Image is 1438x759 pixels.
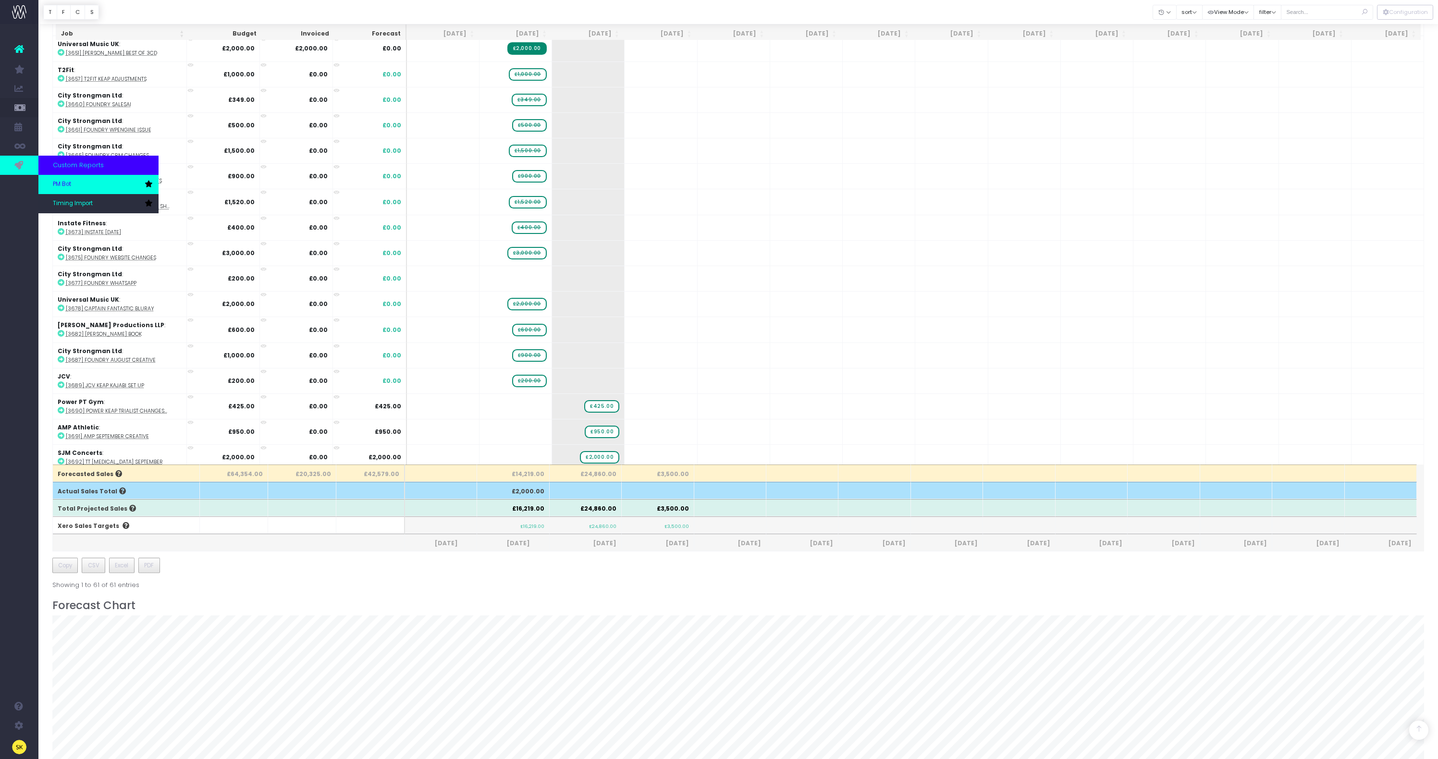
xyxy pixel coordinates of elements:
[228,172,255,180] strong: £900.00
[66,101,131,108] abbr: [3660] Foundry SalesAI
[841,24,914,43] th: Jan 26: activate to sort column ascending
[512,349,547,362] span: wayahead Sales Forecast Item
[410,539,458,548] span: [DATE]
[66,254,156,261] abbr: [3675] Foundry Website Changes
[66,126,151,134] abbr: [3661] Foundry WPEngine Issue
[228,377,255,385] strong: £200.00
[261,24,334,43] th: Invoiced
[382,44,401,53] span: £0.00
[336,465,405,482] th: £42,579.00
[53,482,200,499] th: Actual Sales Total
[309,249,328,257] strong: £0.00
[369,453,401,462] span: £2,000.00
[66,229,121,236] abbr: [3673] Instate July 24
[53,444,187,470] td: :
[58,117,122,125] strong: City Strongman Ltd
[58,522,119,530] span: Xero Sales Targets
[382,223,401,232] span: £0.00
[622,465,694,482] th: £3,500.00
[222,249,255,257] strong: £3,000.00
[88,561,99,570] span: CSV
[295,44,328,52] strong: £2,000.00
[550,499,622,516] th: £24,860.00
[382,249,401,257] span: £0.00
[382,96,401,104] span: £0.00
[224,198,255,206] strong: £1,520.00
[138,558,160,573] button: PDF
[66,49,157,57] abbr: [3651] James Best Of 3CD
[309,147,328,155] strong: £0.00
[664,522,689,529] small: £3,500.00
[512,94,547,106] span: wayahead Sales Forecast Item
[57,5,71,20] button: F
[227,223,255,232] strong: £400.00
[1281,5,1373,20] input: Search...
[53,180,71,189] span: PM Bot
[222,300,255,308] strong: £2,000.00
[82,558,105,573] button: CSV
[70,5,86,20] button: C
[189,24,261,43] th: Budget
[38,194,159,213] a: Timing Import
[589,522,616,529] small: £24,860.00
[382,121,401,130] span: £0.00
[520,522,544,529] small: £16,219.00
[858,539,906,548] span: [DATE]
[53,393,187,419] td: :
[53,343,187,368] td: :
[58,66,74,74] strong: T2Fit
[144,561,154,570] span: PDF
[309,223,328,232] strong: £0.00
[507,247,547,259] span: wayahead Sales Forecast Item
[53,160,104,170] span: Custom Reports
[66,75,147,83] abbr: [3657] T2fit Keap Adjustments
[58,295,119,304] strong: Universal Music UK
[512,170,547,183] span: wayahead Sales Forecast Item
[309,351,328,359] strong: £0.00
[382,147,401,155] span: £0.00
[477,482,549,499] th: £2,000.00
[56,24,189,43] th: Job: activate to sort column ascending
[1131,24,1204,43] th: May 26: activate to sort column ascending
[769,24,841,43] th: Dec 25: activate to sort column ascending
[1058,24,1131,43] th: Apr 26: activate to sort column ascending
[38,175,159,194] a: PM Bot
[1203,24,1276,43] th: Jun 26: activate to sort column ascending
[334,24,407,43] th: Forecast
[641,539,689,548] span: [DATE]
[53,87,187,112] td: :
[53,419,187,444] td: :
[53,266,187,291] td: :
[1291,539,1340,548] span: [DATE]
[309,453,328,461] strong: £0.00
[223,70,255,78] strong: £1,000.00
[1147,539,1195,548] span: [DATE]
[228,402,255,410] strong: £425.00
[382,300,401,308] span: £0.00
[913,24,986,43] th: Feb 26: activate to sort column ascending
[268,465,336,482] th: £20,325.00
[66,152,149,159] abbr: [3665] Foundry CRM Changes
[1348,24,1421,43] th: Aug 26: activate to sort column ascending
[382,70,401,79] span: £0.00
[482,539,530,548] span: [DATE]
[1176,5,1203,20] button: sort
[53,317,187,342] td: :
[66,382,144,389] abbr: [3689] JCV Keap Kajabi Set Up
[53,215,187,240] td: :
[58,321,164,329] strong: [PERSON_NAME] Productions LLP
[1364,539,1412,548] span: [DATE]
[66,433,149,440] abbr: [3691] AMP September Creative
[58,142,122,150] strong: City Strongman Ltd
[1377,5,1433,20] button: Configuration
[382,377,401,385] span: £0.00
[58,398,104,406] strong: Power PT Gym
[224,147,255,155] strong: £1,500.00
[309,96,328,104] strong: £0.00
[382,351,401,360] span: £0.00
[58,40,119,48] strong: Universal Music UK
[624,24,697,43] th: Oct 25: activate to sort column ascending
[1219,539,1267,548] span: [DATE]
[1002,539,1050,548] span: [DATE]
[986,24,1058,43] th: Mar 26: activate to sort column ascending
